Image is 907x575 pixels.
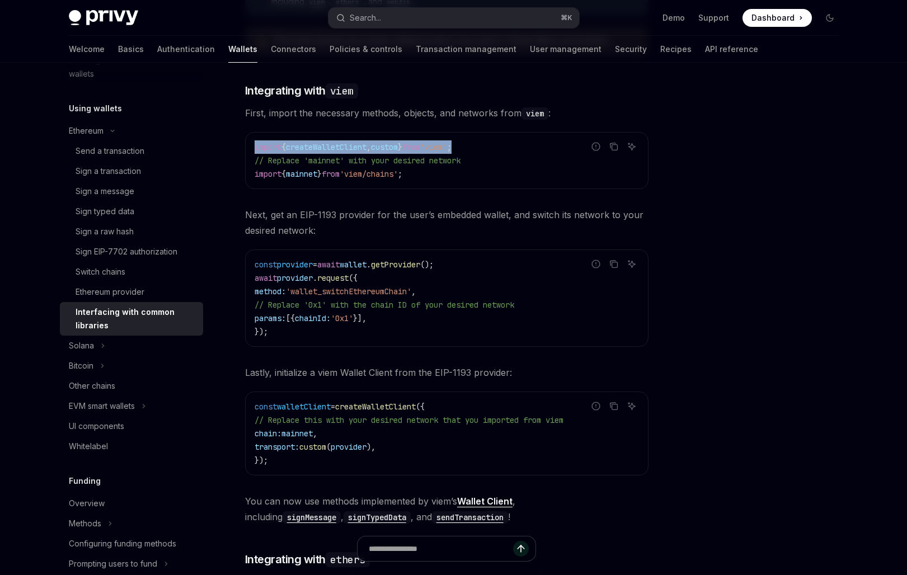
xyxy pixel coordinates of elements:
a: User management [530,36,601,63]
span: method: [255,286,286,296]
a: Sign EIP-7702 authorization [60,242,203,262]
div: Sign EIP-7702 authorization [76,245,177,258]
a: Sign typed data [60,201,203,221]
span: chain: [255,428,281,439]
span: 'viem/chains' [340,169,398,179]
span: chainId: [295,313,331,323]
div: Ethereum provider [76,285,144,299]
code: signTypedData [344,511,411,524]
div: Sign a transaction [76,164,141,178]
a: Send a transaction [60,141,203,161]
a: UI components [60,416,203,436]
span: from [402,142,420,152]
div: Sign typed data [76,205,134,218]
span: 'wallet_switchEthereumChain' [286,286,411,296]
button: Copy the contents from the code block [607,257,621,271]
span: }); [255,455,268,465]
span: Lastly, initialize a viem Wallet Client from the EIP-1193 provider: [245,365,648,380]
span: custom [299,442,326,452]
span: , [411,286,416,296]
span: }], [353,313,366,323]
div: Sign a message [76,185,134,198]
span: } [398,142,402,152]
span: await [317,260,340,270]
span: from [322,169,340,179]
div: Whitelabel [69,440,108,453]
span: ; [398,169,402,179]
span: mainnet [281,428,313,439]
span: await [255,273,277,283]
input: Ask a question... [369,536,513,561]
span: params: [255,313,286,323]
div: Bitcoin [69,359,93,373]
button: Ethereum [60,121,203,141]
a: Policies & controls [330,36,402,63]
span: transport: [255,442,299,452]
div: Interfacing with common libraries [76,305,196,332]
span: Next, get an EIP-1193 provider for the user’s embedded wallet, and switch its network to your des... [245,207,648,238]
span: provider [277,273,313,283]
code: sendTransaction [432,511,508,524]
a: Demo [662,12,685,23]
button: Search...⌘K [328,8,579,28]
img: dark logo [69,10,138,26]
a: sendTransaction [432,511,508,522]
a: Whitelabel [60,436,203,456]
span: walletClient [277,402,331,412]
span: provider [277,260,313,270]
a: Wallet Client [457,496,513,507]
span: const [255,402,277,412]
span: const [255,260,277,270]
a: Recipes [660,36,692,63]
span: ({ [416,402,425,412]
span: (); [420,260,434,270]
a: Sign a message [60,181,203,201]
span: custom [371,142,398,152]
button: Ask AI [624,139,639,154]
span: ), [366,442,375,452]
div: UI components [69,420,124,433]
span: You can now use methods implemented by viem’s , including , , and ! [245,493,648,525]
span: = [331,402,335,412]
div: Solana [69,339,94,352]
div: Sign a raw hash [76,225,134,238]
span: , [313,428,317,439]
button: Ask AI [624,399,639,413]
button: Report incorrect code [589,399,603,413]
span: ({ [349,273,358,283]
span: { [281,142,286,152]
button: Copy the contents from the code block [607,399,621,413]
div: Search... [350,11,381,25]
div: Switch chains [76,265,125,279]
button: Ask AI [624,257,639,271]
a: Other chains [60,376,203,396]
span: wallet [340,260,366,270]
button: Copy the contents from the code block [607,139,621,154]
h5: Using wallets [69,102,122,115]
a: Dashboard [742,9,812,27]
h5: Funding [69,474,101,488]
div: Methods [69,517,101,530]
span: '0x1' [331,313,353,323]
a: Interfacing with common libraries [60,302,203,336]
span: . [313,273,317,283]
span: Dashboard [751,12,795,23]
span: mainnet [286,169,317,179]
a: Connectors [271,36,316,63]
div: Ethereum [69,124,104,138]
button: Bitcoin [60,356,203,376]
span: // Replace '0x1' with the chain ID of your desired network [255,300,514,310]
span: ( [326,442,331,452]
span: . [366,260,371,270]
code: viem [326,83,358,98]
span: getProvider [371,260,420,270]
span: 'viem' [420,142,447,152]
a: Sign a transaction [60,161,203,181]
div: Prompting users to fund [69,557,157,571]
span: import [255,169,281,179]
a: Basics [118,36,144,63]
button: Prompting users to fund [60,554,203,574]
span: import [255,142,281,152]
a: Configuring funding methods [60,534,203,554]
div: Send a transaction [76,144,144,158]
